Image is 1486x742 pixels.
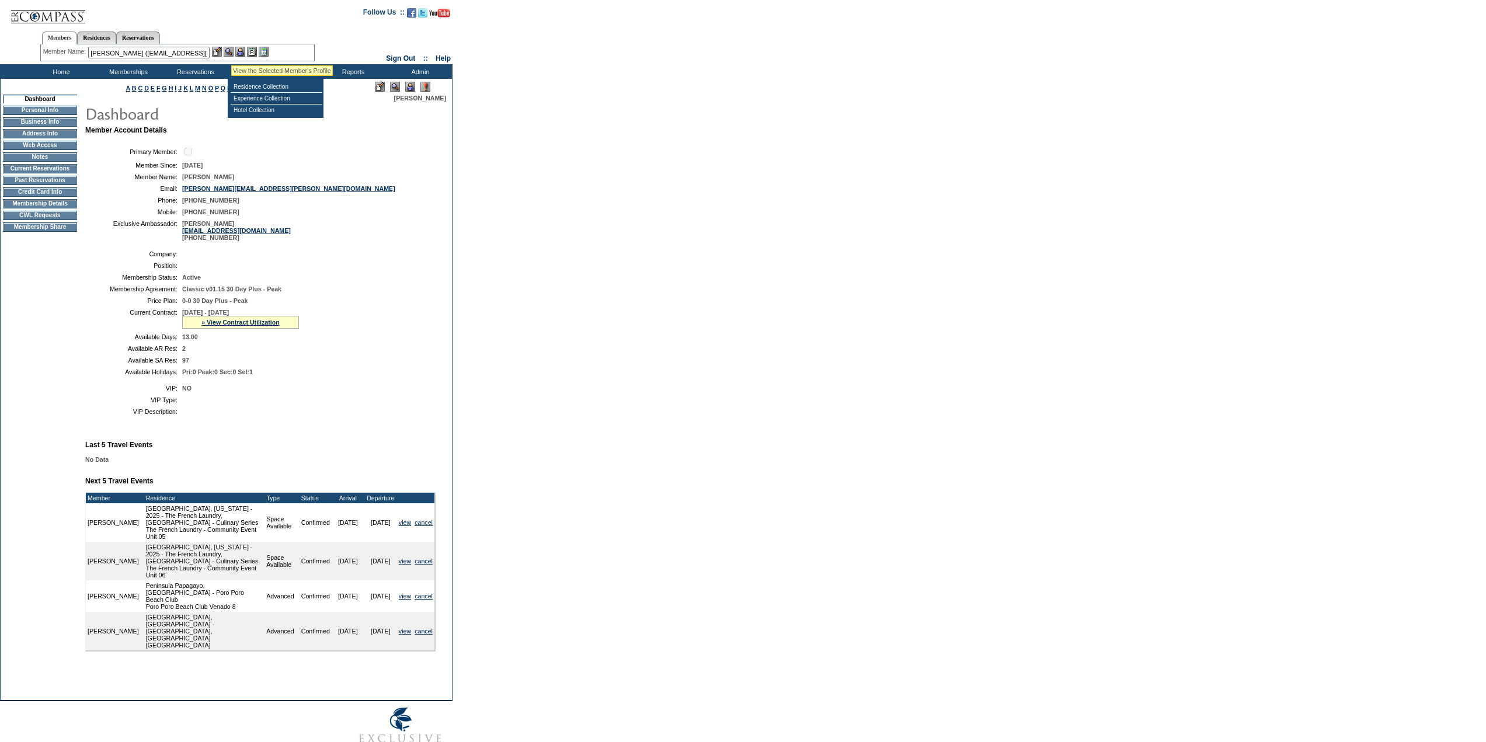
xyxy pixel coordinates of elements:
div: No Data [85,456,445,463]
td: [DATE] [364,542,397,580]
span: [PERSON_NAME] [394,95,446,102]
img: Follow us on Twitter [418,8,427,18]
span: [PERSON_NAME] [182,173,234,180]
td: Dashboard [3,95,77,103]
span: Pri:0 Peak:0 Sec:0 Sel:1 [182,368,253,375]
td: Member Since: [90,162,178,169]
td: [DATE] [332,503,364,542]
td: Residence Collection [231,81,322,93]
td: Home [26,64,93,79]
td: Space Available [265,503,300,542]
a: H [169,85,173,92]
td: Price Plan: [90,297,178,304]
a: A [126,85,130,92]
td: VIP Description: [90,408,178,415]
td: CWL Requests [3,211,77,220]
td: Reservations [161,64,228,79]
td: [DATE] [364,580,397,612]
a: D [144,85,149,92]
a: view [399,558,411,565]
span: :: [423,54,428,62]
img: b_edit.gif [212,47,222,57]
td: [DATE] [364,503,397,542]
img: View Mode [390,82,400,92]
img: Impersonate [405,82,415,92]
a: Become our fan on Facebook [407,12,416,19]
img: Log Concern/Member Elevation [420,82,430,92]
td: [GEOGRAPHIC_DATA], [US_STATE] - 2025 - The French Laundry, [GEOGRAPHIC_DATA] - Culinary Series Th... [144,503,265,542]
td: VIP: [90,385,178,392]
a: I [175,85,176,92]
a: E [151,85,155,92]
td: Advanced [265,612,300,650]
a: » View Contract Utilization [201,319,280,326]
td: VIP Type: [90,396,178,403]
td: [DATE] [332,542,364,580]
span: 0-0 30 Day Plus - Peak [182,297,248,304]
a: K [183,85,188,92]
a: cancel [415,519,433,526]
td: Confirmed [300,542,332,580]
span: Active [182,274,201,281]
a: cancel [415,628,433,635]
td: Hotel Collection [231,104,322,116]
td: Membership Agreement: [90,285,178,292]
td: Type [265,493,300,503]
img: Become our fan on Facebook [407,8,416,18]
td: [DATE] [364,612,397,650]
b: Next 5 Travel Events [85,477,154,485]
td: Confirmed [300,612,332,650]
td: [GEOGRAPHIC_DATA], [US_STATE] - 2025 - The French Laundry, [GEOGRAPHIC_DATA] - Culinary Series Th... [144,542,265,580]
td: Membership Details [3,199,77,208]
a: Residences [77,32,116,44]
td: Credit Card Info [3,187,77,197]
td: Memberships [93,64,161,79]
td: Company: [90,250,178,257]
span: [DATE] [182,162,203,169]
td: Mobile: [90,208,178,215]
img: pgTtlDashboard.gif [85,102,318,125]
a: L [190,85,193,92]
img: View [224,47,234,57]
a: view [399,628,411,635]
td: Membership Status: [90,274,178,281]
a: Members [42,32,78,44]
a: M [195,85,200,92]
div: Member Name: [43,47,88,57]
div: View the Selected Member's Profile [233,67,331,74]
td: Available SA Res: [90,357,178,364]
a: view [399,593,411,600]
a: J [178,85,182,92]
a: Help [436,54,451,62]
a: cancel [415,593,433,600]
img: Subscribe to our YouTube Channel [429,9,450,18]
img: b_calculator.gif [259,47,269,57]
img: Impersonate [235,47,245,57]
b: Member Account Details [85,126,167,134]
td: Experience Collection [231,93,322,104]
td: Available AR Res: [90,345,178,352]
td: Confirmed [300,503,332,542]
td: Residence [144,493,265,503]
a: N [202,85,207,92]
td: Available Days: [90,333,178,340]
span: 13.00 [182,333,198,340]
span: [PHONE_NUMBER] [182,208,239,215]
td: Reports [318,64,385,79]
a: Follow us on Twitter [418,12,427,19]
a: view [399,519,411,526]
td: Address Info [3,129,77,138]
img: Reservations [247,47,257,57]
span: Classic v01.15 30 Day Plus - Peak [182,285,281,292]
a: Q [221,85,225,92]
a: [PERSON_NAME][EMAIL_ADDRESS][PERSON_NAME][DOMAIN_NAME] [182,185,395,192]
a: Sign Out [386,54,415,62]
a: F [156,85,161,92]
a: Reservations [116,32,160,44]
td: Vacation Collection [228,64,318,79]
span: [PERSON_NAME] [PHONE_NUMBER] [182,220,291,241]
td: Departure [364,493,397,503]
td: Notes [3,152,77,162]
b: Last 5 Travel Events [85,441,152,449]
img: Edit Mode [375,82,385,92]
